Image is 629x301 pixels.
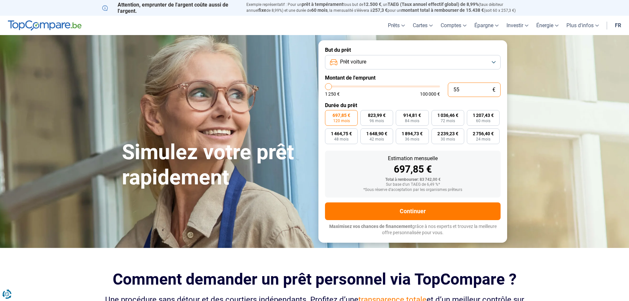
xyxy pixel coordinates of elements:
[470,16,503,35] a: Épargne
[403,113,421,118] span: 914,81 €
[8,20,82,31] img: TopCompare
[437,16,470,35] a: Comptes
[473,113,494,118] span: 1 207,43 €
[437,131,458,136] span: 2 239,23 €
[258,8,266,13] span: fixe
[368,113,386,118] span: 823,99 €
[370,137,384,141] span: 42 mois
[402,131,423,136] span: 1 894,73 €
[333,113,350,118] span: 697,85 €
[384,16,409,35] a: Prêts
[420,92,440,96] span: 100 000 €
[325,55,501,69] button: Prêt voiture
[562,16,603,35] a: Plus d'infos
[441,137,455,141] span: 30 mois
[363,2,381,7] span: 12.500 €
[401,8,484,13] span: montant total à rembourser de 15.438 €
[405,137,419,141] span: 36 mois
[611,16,625,35] a: fr
[333,119,350,123] span: 120 mois
[372,8,388,13] span: 257,3 €
[473,131,494,136] span: 2 756,40 €
[476,137,490,141] span: 24 mois
[311,8,328,13] span: 60 mois
[330,164,495,174] div: 697,85 €
[330,156,495,161] div: Estimation mensuelle
[330,178,495,182] div: Total à rembourser: 83 742,00 €
[102,2,238,14] p: Attention, emprunter de l'argent coûte aussi de l'argent.
[476,119,490,123] span: 60 mois
[102,270,527,288] h2: Comment demander un prêt personnel via TopCompare ?
[409,16,437,35] a: Cartes
[441,119,455,123] span: 72 mois
[325,75,501,81] label: Montant de l'emprunt
[325,92,340,96] span: 1 250 €
[122,140,311,190] h1: Simulez votre prêt rapidement
[334,137,349,141] span: 48 mois
[532,16,562,35] a: Énergie
[492,87,495,93] span: €
[340,58,366,66] span: Prêt voiture
[325,223,501,236] p: grâce à nos experts et trouvez la meilleure offre personnalisée pour vous.
[331,131,352,136] span: 1 464,75 €
[329,224,412,229] span: Maximisez vos chances de financement
[325,47,501,53] label: But du prêt
[366,131,387,136] span: 1 648,90 €
[405,119,419,123] span: 84 mois
[330,188,495,192] div: *Sous réserve d'acceptation par les organismes prêteurs
[325,202,501,220] button: Continuer
[325,102,501,108] label: Durée du prêt
[246,2,527,13] p: Exemple représentatif : Pour un tous but de , un (taux débiteur annuel de 8,99%) et une durée de ...
[302,2,343,7] span: prêt à tempérament
[330,182,495,187] div: Sur base d'un TAEG de 6,49 %*
[503,16,532,35] a: Investir
[437,113,458,118] span: 1 036,46 €
[388,2,479,7] span: TAEG (Taux annuel effectif global) de 8,99%
[370,119,384,123] span: 96 mois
